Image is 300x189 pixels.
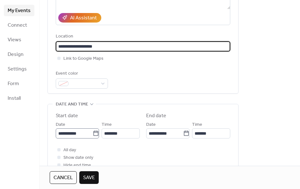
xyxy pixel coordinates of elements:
button: AI Assistant [58,13,101,23]
span: Connect [8,22,27,29]
span: Install [8,95,21,102]
span: Views [8,36,21,44]
span: Form [8,80,19,88]
span: Link to Google Maps [63,55,104,63]
span: Design [8,51,24,58]
span: Time [102,121,112,129]
a: Install [4,92,34,104]
button: Cancel [50,171,77,184]
span: Show date only [63,154,93,162]
span: Date [56,121,65,129]
div: End date [146,112,166,120]
button: Save [79,171,99,184]
span: Date and time [56,101,88,108]
div: Start date [56,112,78,120]
span: Time [192,121,202,129]
span: My Events [8,7,31,15]
div: AI Assistant [70,14,97,22]
span: Settings [8,65,27,73]
span: Date [146,121,156,129]
a: My Events [4,5,34,16]
a: Connect [4,19,34,31]
span: All day [63,146,76,154]
a: Form [4,78,34,89]
a: Settings [4,63,34,75]
a: Design [4,49,34,60]
span: Hide end time [63,162,91,169]
span: Save [83,174,95,182]
a: Views [4,34,34,45]
div: Location [56,33,229,40]
div: Event color [56,70,107,78]
span: Cancel [54,174,73,182]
